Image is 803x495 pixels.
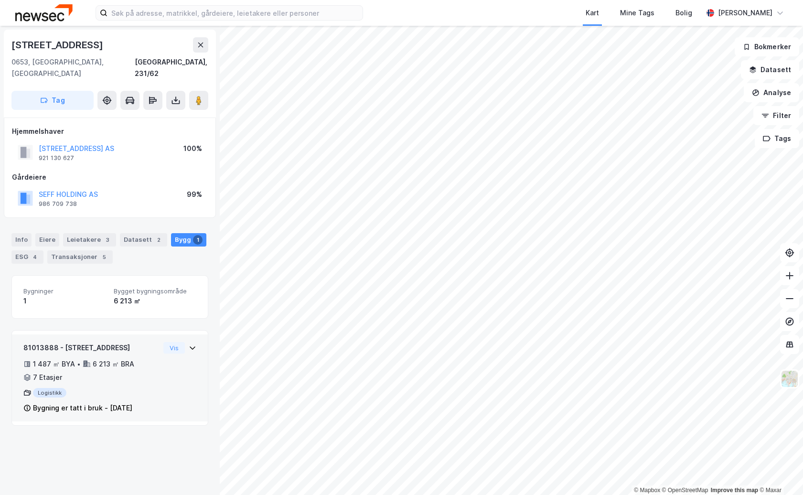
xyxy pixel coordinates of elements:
a: OpenStreetMap [662,487,708,494]
input: Søk på adresse, matrikkel, gårdeiere, leietakere eller personer [107,6,363,20]
a: Mapbox [634,487,660,494]
div: 4 [30,252,40,262]
button: Tags [755,129,799,148]
div: [STREET_ADDRESS] [11,37,105,53]
div: Leietakere [63,233,116,247]
div: Mine Tags [620,7,654,19]
button: Tag [11,91,94,110]
iframe: Chat Widget [755,449,803,495]
div: Gårdeiere [12,172,208,183]
div: Transaksjoner [47,250,113,264]
div: 1 487 ㎡ BYA [33,358,75,370]
div: Kontrollprogram for chat [755,449,803,495]
div: 6 213 ㎡ [114,295,196,307]
div: ESG [11,250,43,264]
div: 1 [193,235,203,245]
div: Kart [586,7,599,19]
div: 921 130 627 [39,154,74,162]
div: Bygg [171,233,206,247]
span: Bygninger [23,287,106,295]
div: 2 [154,235,163,245]
button: Vis [163,342,185,354]
div: 100% [183,143,202,154]
div: Bolig [675,7,692,19]
div: 0653, [GEOGRAPHIC_DATA], [GEOGRAPHIC_DATA] [11,56,135,79]
div: 1 [23,295,106,307]
div: • [77,360,81,368]
div: Hjemmelshaver [12,126,208,137]
div: 986 709 738 [39,200,77,208]
button: Analyse [744,83,799,102]
img: newsec-logo.f6e21ccffca1b3a03d2d.png [15,4,73,21]
span: Bygget bygningsområde [114,287,196,295]
div: Bygning er tatt i bruk - [DATE] [33,402,132,414]
div: 5 [99,252,109,262]
div: 3 [103,235,112,245]
a: Improve this map [711,487,758,494]
button: Datasett [741,60,799,79]
div: 99% [187,189,202,200]
img: Z [781,370,799,388]
div: Info [11,233,32,247]
div: Datasett [120,233,167,247]
div: 6 213 ㎡ BRA [93,358,134,370]
button: Bokmerker [735,37,799,56]
div: 81013888 - [STREET_ADDRESS] [23,342,160,354]
div: Eiere [35,233,59,247]
div: [GEOGRAPHIC_DATA], 231/62 [135,56,208,79]
div: [PERSON_NAME] [718,7,772,19]
button: Filter [753,106,799,125]
div: 7 Etasjer [33,372,62,383]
